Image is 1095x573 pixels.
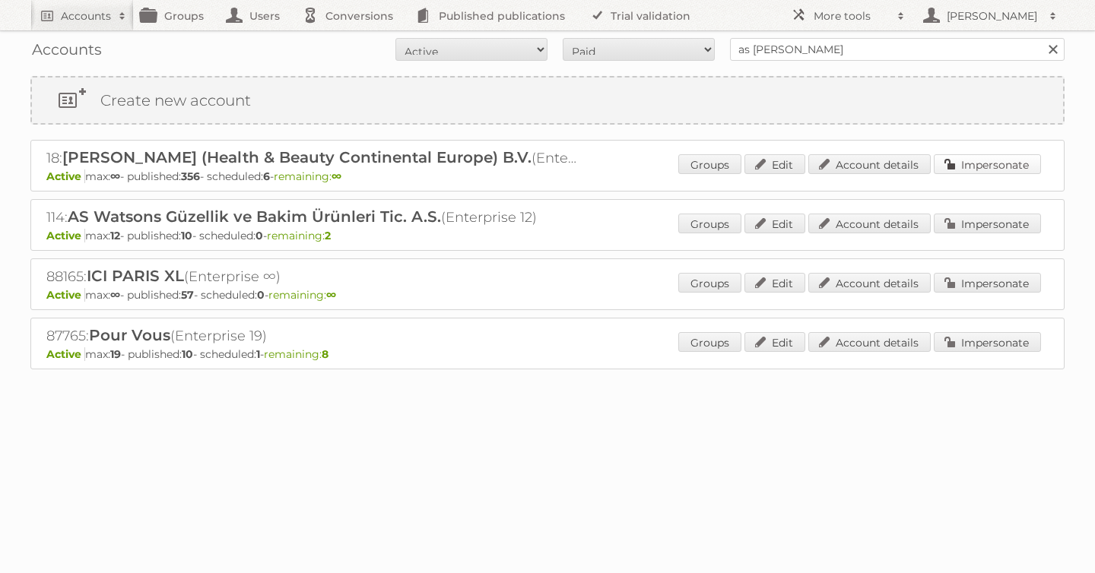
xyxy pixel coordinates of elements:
[943,8,1042,24] h2: [PERSON_NAME]
[68,207,441,226] span: AS Watsons Güzellik ve Bakim Ürünleri Tic. A.S.
[744,273,805,293] a: Edit
[934,273,1041,293] a: Impersonate
[263,169,270,183] strong: 6
[934,154,1041,174] a: Impersonate
[46,229,1049,242] p: max: - published: - scheduled: -
[110,347,121,361] strong: 19
[181,288,194,302] strong: 57
[744,214,805,233] a: Edit
[110,169,120,183] strong: ∞
[46,267,579,286] h2: 88165: (Enterprise ∞)
[182,347,193,361] strong: 10
[325,229,331,242] strong: 2
[87,267,184,285] span: ICI PARIS XL
[678,154,741,174] a: Groups
[808,154,931,174] a: Account details
[744,154,805,174] a: Edit
[264,347,328,361] span: remaining:
[274,169,341,183] span: remaining:
[322,347,328,361] strong: 8
[808,273,931,293] a: Account details
[46,148,579,168] h2: 18: (Enterprise ∞)
[678,332,741,352] a: Groups
[808,214,931,233] a: Account details
[61,8,111,24] h2: Accounts
[808,332,931,352] a: Account details
[332,169,341,183] strong: ∞
[678,273,741,293] a: Groups
[934,214,1041,233] a: Impersonate
[46,207,579,227] h2: 114: (Enterprise 12)
[181,229,192,242] strong: 10
[257,288,265,302] strong: 0
[89,326,170,344] span: Pour Vous
[46,326,579,346] h2: 87765: (Enterprise 19)
[46,288,85,302] span: Active
[62,148,532,166] span: [PERSON_NAME] (Health & Beauty Continental Europe) B.V.
[46,288,1049,302] p: max: - published: - scheduled: -
[678,214,741,233] a: Groups
[46,169,85,183] span: Active
[181,169,200,183] strong: 356
[267,229,331,242] span: remaining:
[46,347,1049,361] p: max: - published: - scheduled: -
[46,169,1049,183] p: max: - published: - scheduled: -
[110,288,120,302] strong: ∞
[326,288,336,302] strong: ∞
[744,332,805,352] a: Edit
[46,347,85,361] span: Active
[934,332,1041,352] a: Impersonate
[255,229,263,242] strong: 0
[110,229,120,242] strong: 12
[32,78,1063,123] a: Create new account
[256,347,260,361] strong: 1
[268,288,336,302] span: remaining:
[46,229,85,242] span: Active
[814,8,890,24] h2: More tools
